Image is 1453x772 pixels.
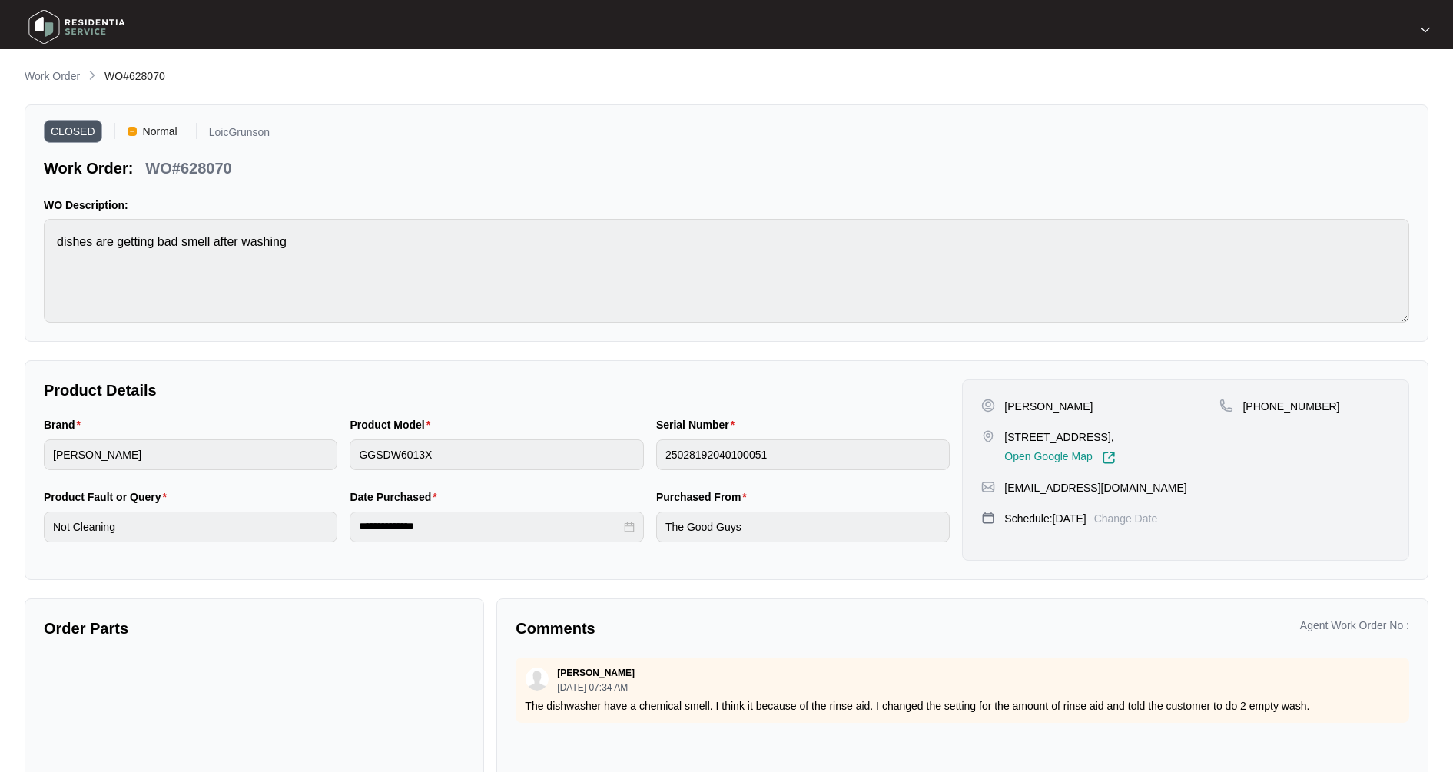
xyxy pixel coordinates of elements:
[44,512,337,542] input: Product Fault or Query
[137,120,184,143] span: Normal
[44,120,102,143] span: CLOSED
[145,157,231,179] p: WO#628070
[656,417,741,432] label: Serial Number
[1421,26,1430,34] img: dropdown arrow
[1219,399,1233,413] img: map-pin
[1102,451,1116,465] img: Link-External
[1094,511,1158,526] p: Change Date
[44,417,87,432] label: Brand
[359,519,620,535] input: Date Purchased
[1004,429,1115,445] p: [STREET_ADDRESS],
[656,439,950,470] input: Serial Number
[526,668,549,691] img: user.svg
[350,439,643,470] input: Product Model
[209,127,270,143] p: LoicGrunson
[1004,451,1115,465] a: Open Google Map
[44,157,133,179] p: Work Order:
[25,68,80,84] p: Work Order
[44,379,950,401] p: Product Details
[1004,480,1186,495] p: [EMAIL_ADDRESS][DOMAIN_NAME]
[23,4,131,50] img: residentia service logo
[22,68,83,85] a: Work Order
[557,667,635,679] p: [PERSON_NAME]
[44,219,1409,323] textarea: dishes are getting bad smell after washing
[981,511,995,525] img: map-pin
[44,439,337,470] input: Brand
[44,618,465,639] p: Order Parts
[525,698,1400,714] p: The dishwasher have a chemical smell. I think it because of the rinse aid. I changed the setting ...
[350,489,443,505] label: Date Purchased
[981,480,995,494] img: map-pin
[128,127,137,136] img: Vercel Logo
[44,489,173,505] label: Product Fault or Query
[656,512,950,542] input: Purchased From
[104,70,165,82] span: WO#628070
[557,683,635,692] p: [DATE] 07:34 AM
[1242,399,1339,414] p: [PHONE_NUMBER]
[981,429,995,443] img: map-pin
[981,399,995,413] img: user-pin
[516,618,951,639] p: Comments
[1004,399,1093,414] p: [PERSON_NAME]
[44,197,1409,213] p: WO Description:
[350,417,436,432] label: Product Model
[656,489,753,505] label: Purchased From
[1004,511,1086,526] p: Schedule: [DATE]
[1300,618,1409,633] p: Agent Work Order No :
[86,69,98,81] img: chevron-right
